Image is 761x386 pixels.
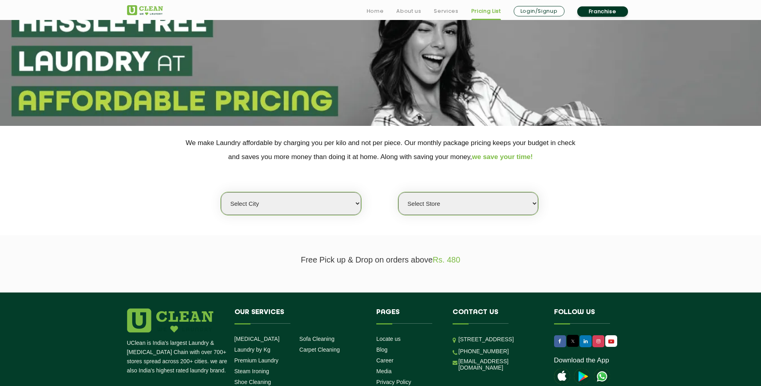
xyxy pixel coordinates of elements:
a: Career [376,357,393,364]
a: [EMAIL_ADDRESS][DOMAIN_NAME] [459,358,542,371]
a: Sofa Cleaning [299,336,334,342]
img: logo.png [127,308,213,332]
a: Premium Laundry [234,357,279,364]
a: Franchise [577,6,628,17]
a: Locate us [376,336,401,342]
a: Login/Signup [514,6,564,16]
a: Download the App [554,356,609,364]
img: apple-icon.png [554,368,570,384]
a: Shoe Cleaning [234,379,271,385]
img: UClean Laundry and Dry Cleaning [606,337,616,346]
p: UClean is India's largest Laundry & [MEDICAL_DATA] Chain with over 700+ stores spread across 200+... [127,338,228,375]
a: Laundry by Kg [234,346,270,353]
span: we save your time! [472,153,533,161]
img: UClean Laundry and Dry Cleaning [594,368,610,384]
a: Privacy Policy [376,379,411,385]
a: [PHONE_NUMBER] [459,348,509,354]
span: Rs. 480 [433,255,460,264]
a: [MEDICAL_DATA] [234,336,280,342]
a: Blog [376,346,387,353]
a: Services [434,6,458,16]
h4: Our Services [234,308,365,324]
a: About us [396,6,421,16]
p: We make Laundry affordable by charging you per kilo and not per piece. Our monthly package pricin... [127,136,634,164]
a: Home [367,6,384,16]
p: [STREET_ADDRESS] [459,335,542,344]
h4: Pages [376,308,441,324]
p: Free Pick up & Drop on orders above [127,255,634,265]
h4: Follow us [554,308,624,324]
img: playstoreicon.png [574,368,590,384]
a: Carpet Cleaning [299,346,340,353]
a: Steam Ironing [234,368,269,374]
a: Pricing List [471,6,501,16]
img: UClean Laundry and Dry Cleaning [127,5,163,15]
a: Media [376,368,391,374]
h4: Contact us [453,308,542,324]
